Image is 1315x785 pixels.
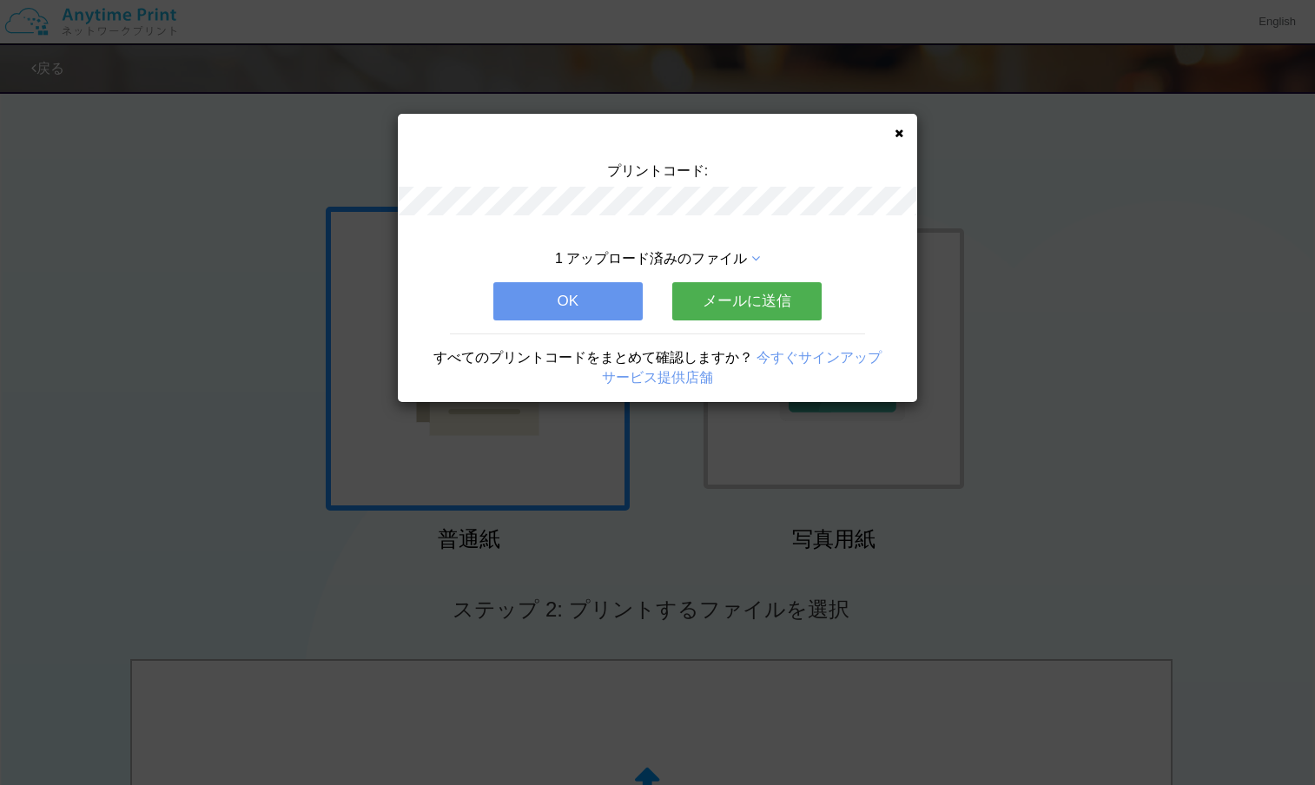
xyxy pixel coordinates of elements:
[555,251,747,266] span: 1 アップロード済みのファイル
[493,282,643,320] button: OK
[607,163,708,178] span: プリントコード:
[757,350,882,365] a: 今すぐサインアップ
[433,350,753,365] span: すべてのプリントコードをまとめて確認しますか？
[672,282,822,320] button: メールに送信
[602,370,713,385] a: サービス提供店舗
